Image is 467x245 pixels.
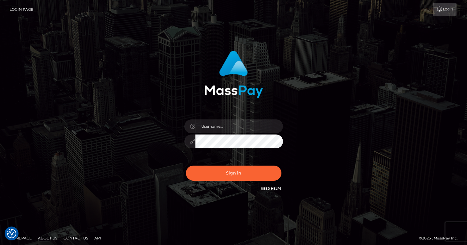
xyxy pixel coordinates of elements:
button: Sign in [186,166,281,181]
a: Login [433,3,457,16]
a: Homepage [7,233,34,243]
input: Username... [195,119,283,133]
a: Need Help? [261,187,281,191]
img: Revisit consent button [7,229,16,238]
a: Login Page [10,3,33,16]
div: © 2025 , MassPay Inc. [419,235,462,242]
a: Contact Us [61,233,91,243]
a: API [92,233,104,243]
img: MassPay Login [204,51,263,98]
a: About Us [35,233,60,243]
button: Consent Preferences [7,229,16,238]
